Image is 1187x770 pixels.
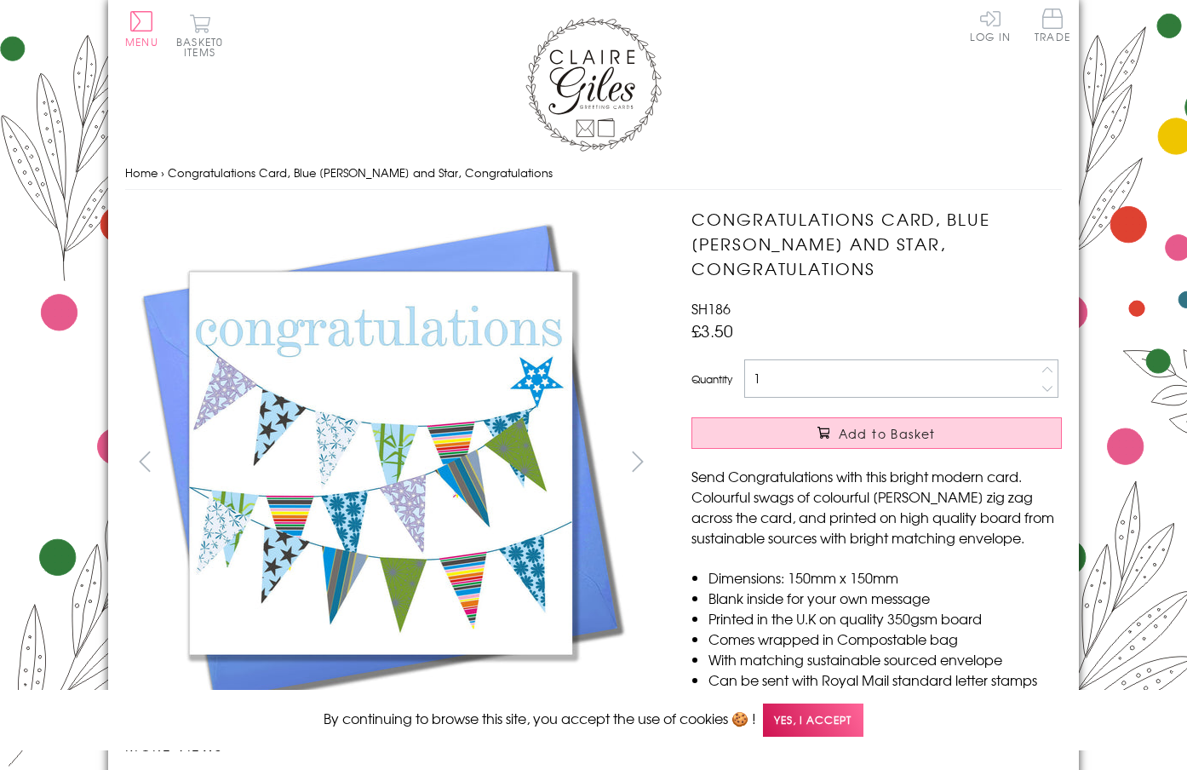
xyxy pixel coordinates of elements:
button: next [619,442,657,480]
span: Menu [125,34,158,49]
a: Trade [1035,9,1070,45]
span: Trade [1035,9,1070,42]
span: Add to Basket [839,425,936,442]
li: Comes wrapped in Compostable bag [708,629,1062,649]
a: Log In [970,9,1011,42]
li: Can be sent with Royal Mail standard letter stamps [708,669,1062,690]
button: Menu [125,11,158,47]
span: Yes, I accept [763,704,863,737]
img: Congratulations Card, Blue Bunting and Star, Congratulations [125,207,636,718]
button: Basket0 items [176,14,223,57]
label: Quantity [691,371,732,387]
span: £3.50 [691,319,733,342]
li: Printed in the U.K on quality 350gsm board [708,608,1062,629]
nav: breadcrumbs [125,156,1062,191]
li: With matching sustainable sourced envelope [708,649,1062,669]
span: SH186 [691,298,731,319]
span: Congratulations Card, Blue [PERSON_NAME] and Star, Congratulations [168,164,553,181]
span: 0 items [184,34,223,60]
li: Blank inside for your own message [708,588,1062,608]
h1: Congratulations Card, Blue [PERSON_NAME] and Star, Congratulations [691,207,1062,280]
a: Home [125,164,158,181]
li: Dimensions: 150mm x 150mm [708,567,1062,588]
button: prev [125,442,163,480]
button: Add to Basket [691,417,1062,449]
p: Send Congratulations with this bright modern card. Colourful swags of colourful [PERSON_NAME] zig... [691,466,1062,548]
img: Claire Giles Greetings Cards [525,17,662,152]
span: › [161,164,164,181]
